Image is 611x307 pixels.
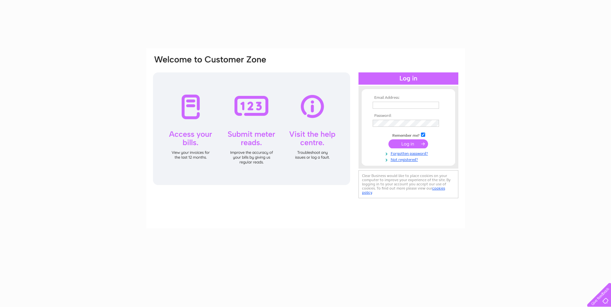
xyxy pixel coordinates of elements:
[362,186,445,195] a: cookies policy
[358,170,458,198] div: Clear Business would like to place cookies on your computer to improve your experience of the sit...
[432,121,437,126] img: npw-badge-icon-locked.svg
[432,103,437,108] img: npw-badge-icon-locked.svg
[388,139,428,148] input: Submit
[371,114,446,118] th: Password:
[371,132,446,138] td: Remember me?
[373,156,446,162] a: Not registered?
[373,150,446,156] a: Forgotten password?
[371,96,446,100] th: Email Address:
